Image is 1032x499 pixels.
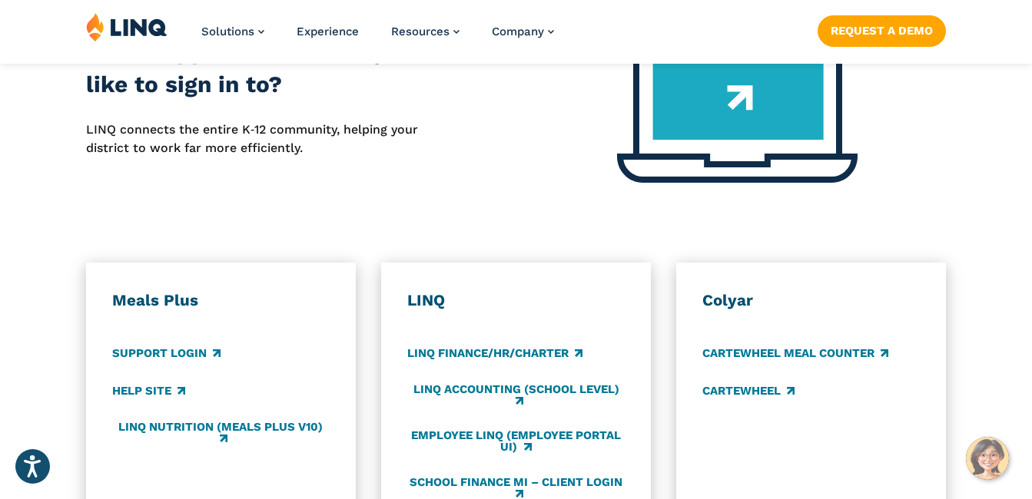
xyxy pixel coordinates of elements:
img: LINQ | K‑12 Software [86,12,168,41]
nav: Button Navigation [818,12,946,46]
nav: Primary Navigation [201,12,554,63]
a: CARTEWHEEL Meal Counter [702,345,888,362]
h3: Colyar [702,290,920,310]
a: Resources [391,25,460,38]
a: Employee LINQ (Employee Portal UI) [407,429,625,454]
span: Company [492,25,544,38]
a: LINQ Accounting (school level) [407,382,625,408]
p: LINQ connects the entire K‑12 community, helping your district to work far more efficiently. [86,121,430,158]
a: Support Login [112,345,221,362]
h2: Which application would you like to sign in to? [86,35,430,101]
h3: Meals Plus [112,290,330,310]
a: LINQ Nutrition (Meals Plus v10) [112,421,330,446]
span: Solutions [201,25,254,38]
a: LINQ Finance/HR/Charter [407,345,582,362]
a: Request a Demo [818,15,946,46]
a: Company [492,25,554,38]
h3: LINQ [407,290,625,310]
a: Help Site [112,383,185,400]
a: Experience [297,25,359,38]
a: Solutions [201,25,264,38]
span: Resources [391,25,450,38]
a: CARTEWHEEL [702,383,795,400]
button: Hello, have a question? Let’s chat. [966,437,1009,480]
